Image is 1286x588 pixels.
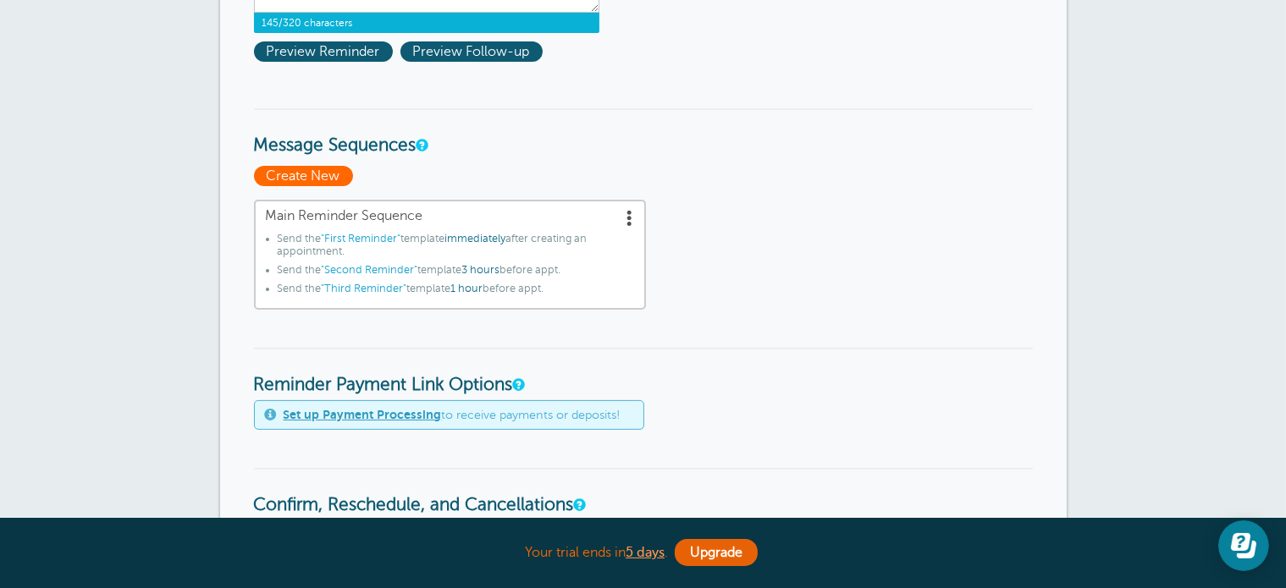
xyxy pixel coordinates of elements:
[322,264,418,276] span: "Second Reminder"
[254,166,353,186] span: Create New
[626,545,665,560] a: 5 days
[400,44,547,59] a: Preview Follow-up
[254,44,400,59] a: Preview Reminder
[322,233,401,245] span: "First Reminder"
[278,233,634,264] li: Send the template after creating an appointment.
[284,408,442,421] a: Set up Payment Processing
[1218,520,1269,571] iframe: Resource center
[254,41,393,62] span: Preview Reminder
[675,539,758,566] a: Upgrade
[254,468,1033,516] h3: Confirm, Reschedule, and Cancellations
[266,208,634,224] span: Main Reminder Sequence
[322,283,407,294] span: "Third Reminder"
[254,108,1033,157] h3: Message Sequences
[574,499,584,510] a: These settings apply to all templates. (They are not per-template settings). You can change the l...
[254,13,599,33] span: 145/320 characters
[462,264,500,276] span: 3 hours
[254,348,1033,396] h3: Reminder Payment Link Options
[254,200,646,310] a: Main Reminder Sequence Send the"First Reminder"templateimmediatelyafter creating an appointment.S...
[513,379,523,390] a: These settings apply to all templates. Automatically add a payment link to your reminders if an a...
[417,140,427,151] a: Message Sequences allow you to setup multiple reminder schedules that can use different Message T...
[220,535,1067,571] div: Your trial ends in .
[400,41,543,62] span: Preview Follow-up
[445,233,506,245] span: immediately
[278,283,634,301] li: Send the template before appt.
[278,264,634,283] li: Send the template before appt.
[284,408,621,422] span: to receive payments or deposits!
[451,283,483,294] span: 1 hour
[254,168,357,184] a: Create New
